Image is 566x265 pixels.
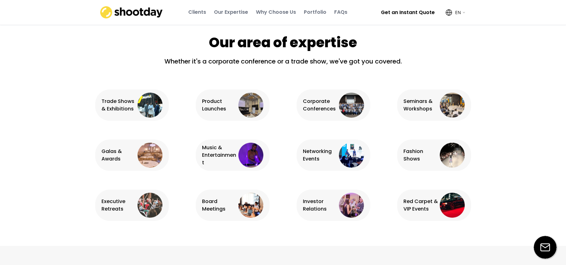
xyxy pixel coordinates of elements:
[101,148,136,163] div: Galas & Awards
[403,98,438,113] div: Seminars & Workshops
[209,33,357,52] div: Our area of expertise
[440,193,465,218] img: VIP%20event%403x.webp
[334,9,347,16] div: FAQs
[238,93,263,118] img: product%20launches%403x.webp
[303,198,338,213] div: Investor Relations
[303,98,338,113] div: Corporate Conferences
[100,6,163,18] img: shootday_logo.png
[158,57,408,71] div: Whether it's a corporate conference or a trade show, we've got you covered.
[202,144,237,166] div: Music & Entertainment
[534,236,557,259] img: email-icon%20%281%29.svg
[440,93,465,118] img: seminars%403x.webp
[138,143,163,168] img: gala%20event%403x.webp
[403,148,438,163] div: Fashion Shows
[188,9,206,16] div: Clients
[256,9,296,16] div: Why Choose Us
[446,9,452,16] img: Icon%20feather-globe%20%281%29.svg
[138,193,163,218] img: prewedding-circle%403x.webp
[238,143,263,168] img: entertainment%403x.webp
[339,93,364,118] img: corporate%20conference%403x.webp
[202,98,237,113] div: Product Launches
[373,4,443,21] button: Get an Instant Quote
[202,198,237,213] div: Board Meetings
[440,143,465,168] img: fashion%20event%403x.webp
[238,193,263,218] img: board%20meeting%403x.webp
[138,93,163,118] img: exhibition%402x.png
[304,9,326,16] div: Portfolio
[214,9,248,16] div: Our Expertise
[339,193,364,218] img: investor%20relations%403x.webp
[339,143,364,168] img: networking%20event%402x.png
[101,198,136,213] div: Executive Retreats
[101,98,136,113] div: Trade Shows & Exhibitions
[303,148,338,163] div: Networking Events
[403,198,438,213] div: Red Carpet & VIP Events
